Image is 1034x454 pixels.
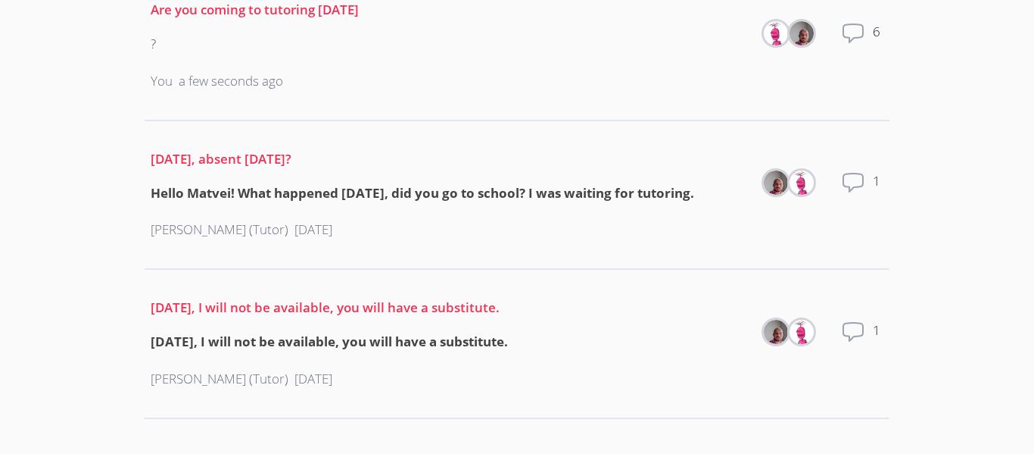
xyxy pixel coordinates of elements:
div: [DATE], I will not be available, you will have a substitute. [151,331,508,353]
a: [DATE], absent [DATE]? [151,150,291,168]
dd: 6 [873,21,883,70]
p: [DATE] [294,219,332,241]
p: a few seconds ago [179,70,283,92]
dd: 1 [873,171,883,219]
p: You [151,70,173,92]
img: Anton Nikitin [790,21,814,45]
dd: 1 [873,320,883,368]
a: [DATE], I will not be available, you will have a substitute. [151,299,500,316]
a: Are you coming to tutoring [DATE] [151,1,359,18]
img: Anton Nikitin [764,171,788,195]
img: Matvei Malkhanov [790,171,814,195]
div: Hello Matvei! What happened [DATE], did you go to school? I was waiting for tutoring. [151,183,694,205]
p: [PERSON_NAME] (Tutor) [151,219,288,241]
p: [PERSON_NAME] (Tutor) [151,368,288,390]
img: Matvei Malkhanov [764,21,788,45]
p: [DATE] [294,368,332,390]
img: Matvei Malkhanov [790,320,814,344]
img: Anton Nikitin [764,320,788,344]
div: ? [151,33,359,55]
